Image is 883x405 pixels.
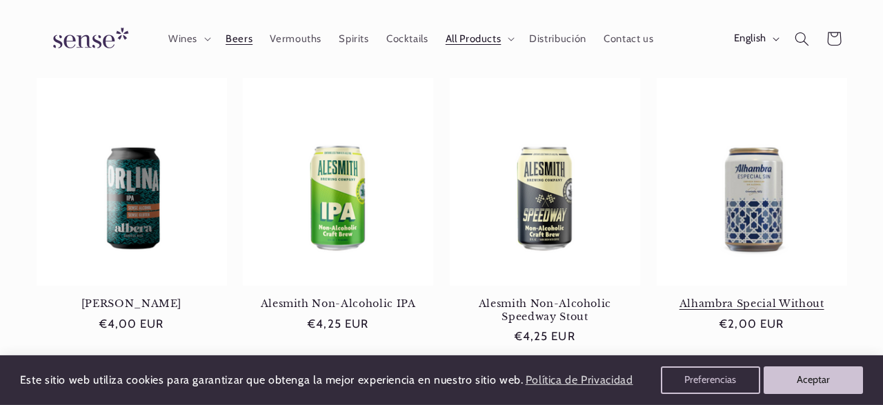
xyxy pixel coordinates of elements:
[725,25,786,52] button: English
[604,32,653,46] span: Contact us
[37,19,140,59] img: Sense
[226,32,252,46] span: Beers
[595,23,662,54] a: Contact us
[20,373,524,386] span: Este sitio web utiliza cookies para garantizar que obtenga la mejor experiencia en nuestro sitio ...
[734,32,766,47] span: English
[764,366,863,394] button: Aceptar
[270,32,321,46] span: Vermouths
[37,297,227,310] a: [PERSON_NAME]
[159,23,217,54] summary: Wines
[450,297,640,323] a: Alesmith Non-Alcoholic Speedway Stout
[217,23,261,54] a: Beers
[521,23,595,54] a: Distribución
[339,32,368,46] span: Spirits
[523,368,635,393] a: Política de Privacidad (opens in a new tab)
[31,14,146,64] a: Sense
[377,23,437,54] a: Cocktails
[529,32,586,46] span: Distribución
[657,297,847,310] a: Alhambra Special Without
[786,23,817,55] summary: Search
[330,23,378,54] a: Spirits
[243,297,433,310] a: Alesmith Non-Alcoholic IPA
[261,23,330,54] a: Vermouths
[446,32,502,46] span: All Products
[437,23,521,54] summary: All Products
[168,32,197,46] span: Wines
[661,366,760,394] button: Preferencias
[386,32,428,46] span: Cocktails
